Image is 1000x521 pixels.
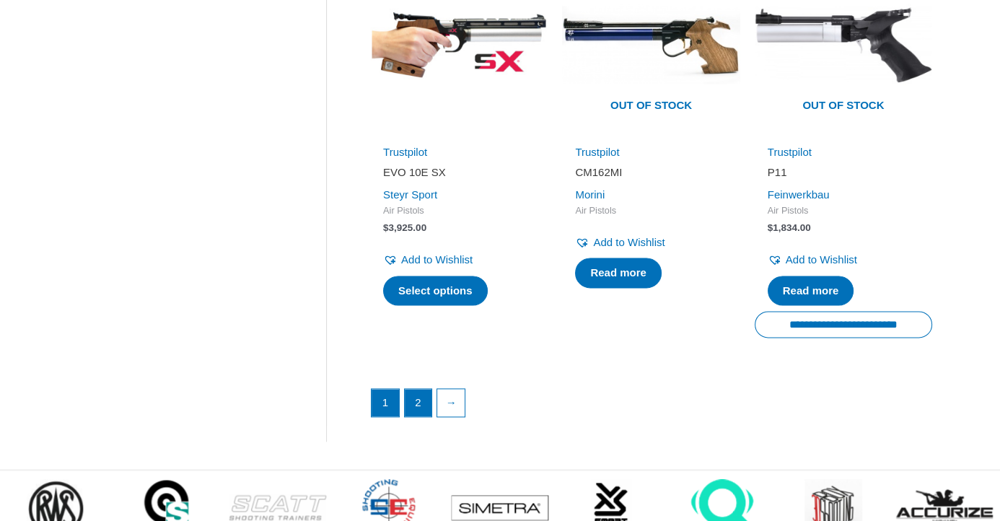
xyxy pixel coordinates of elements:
[768,250,857,270] a: Add to Wishlist
[401,253,473,266] span: Add to Wishlist
[768,165,919,180] h2: P11
[383,165,535,180] h2: EVO 10E SX
[766,90,921,123] span: Out of stock
[383,188,437,201] a: Steyr Sport
[593,236,665,248] span: Add to Wishlist
[383,222,389,233] span: $
[383,146,427,158] a: Trustpilot
[372,389,399,416] span: Page 1
[383,276,488,306] a: Select options for “EVO 10E SX”
[768,146,812,158] a: Trustpilot
[383,222,426,233] bdi: 3,925.00
[575,258,662,288] a: Select options for “CM162MI”
[768,276,854,306] a: Read more about “P11”
[768,188,830,201] a: Feinwerkbau
[786,253,857,266] span: Add to Wishlist
[575,146,619,158] a: Trustpilot
[575,205,727,217] span: Air Pistols
[575,232,665,253] a: Add to Wishlist
[383,250,473,270] a: Add to Wishlist
[768,205,919,217] span: Air Pistols
[383,205,535,217] span: Air Pistols
[768,165,919,185] a: P11
[370,388,932,424] nav: Product Pagination
[575,165,727,185] a: CM162MI
[575,165,727,180] h2: CM162MI
[768,222,811,233] bdi: 1,834.00
[573,90,729,123] span: Out of stock
[575,188,605,201] a: Morini
[768,222,773,233] span: $
[437,389,465,416] a: →
[405,389,432,416] a: Page 2
[383,165,535,185] a: EVO 10E SX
